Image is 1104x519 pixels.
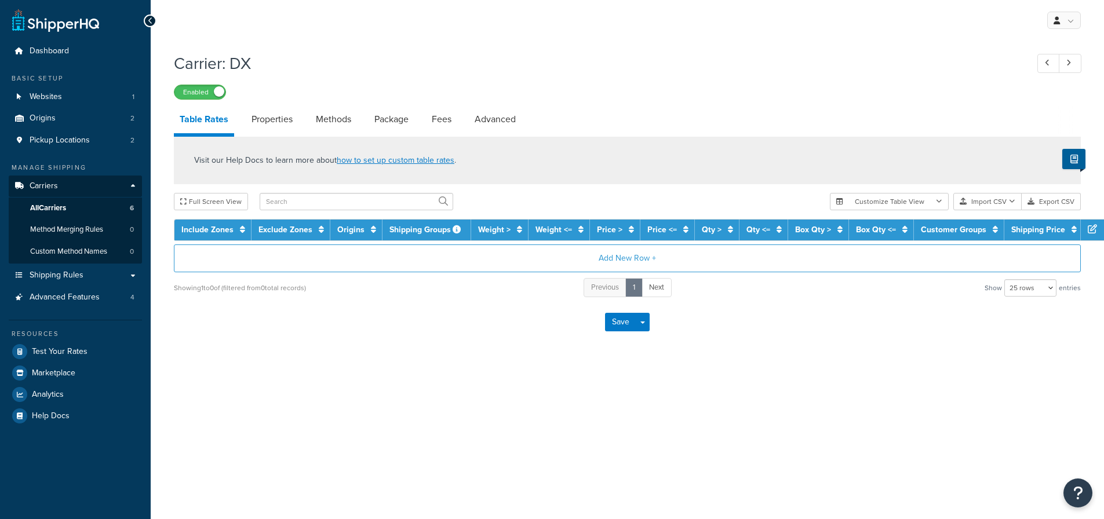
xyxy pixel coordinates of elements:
a: Help Docs [9,405,142,426]
span: Help Docs [32,411,70,421]
a: Box Qty <= [856,224,896,236]
a: Next Record [1059,54,1081,73]
a: Qty <= [746,224,770,236]
a: Analytics [9,384,142,405]
span: 6 [130,203,134,213]
a: Exclude Zones [258,224,312,236]
span: entries [1059,280,1081,296]
button: Add New Row + [174,244,1081,272]
span: 1 [132,92,134,102]
a: how to set up custom table rates [337,154,454,166]
a: Advanced [469,105,522,133]
button: Customize Table View [830,193,949,210]
span: Marketplace [32,368,75,378]
a: Weight > [478,224,511,236]
a: Table Rates [174,105,234,137]
div: Manage Shipping [9,163,142,173]
span: Origins [30,114,56,123]
a: Methods [310,105,357,133]
a: Carriers [9,176,142,197]
a: Customer Groups [921,224,986,236]
a: Price <= [647,224,677,236]
div: Resources [9,329,142,339]
th: Shipping Groups [382,220,471,240]
span: Websites [30,92,62,102]
a: Next [642,278,672,297]
span: Previous [591,282,619,293]
a: Test Your Rates [9,341,142,362]
a: Shipping Price [1011,224,1065,236]
a: Weight <= [535,224,572,236]
a: Qty > [702,224,722,236]
li: Custom Method Names [9,241,142,262]
span: Next [649,282,664,293]
span: Advanced Features [30,293,100,302]
span: All Carriers [30,203,66,213]
label: Enabled [174,85,225,99]
span: 2 [130,114,134,123]
div: Showing 1 to 0 of (filtered from 0 total records) [174,280,306,296]
a: Price > [597,224,622,236]
a: Box Qty > [795,224,831,236]
a: Websites1 [9,86,142,108]
button: Open Resource Center [1063,478,1092,507]
a: 1 [625,278,643,297]
span: 0 [130,247,134,257]
button: Import CSV [953,193,1022,210]
span: 0 [130,225,134,235]
a: Properties [246,105,298,133]
span: Analytics [32,390,64,400]
span: Show [985,280,1002,296]
button: Save [605,313,636,331]
a: AllCarriers6 [9,198,142,219]
a: Previous Record [1037,54,1060,73]
a: Custom Method Names0 [9,241,142,262]
span: 2 [130,136,134,145]
span: Shipping Rules [30,271,83,280]
a: Advanced Features4 [9,287,142,308]
li: Carriers [9,176,142,264]
span: Dashboard [30,46,69,56]
a: Package [369,105,414,133]
span: Custom Method Names [30,247,107,257]
a: Fees [426,105,457,133]
a: Previous [584,278,626,297]
li: Pickup Locations [9,130,142,151]
a: Include Zones [181,224,234,236]
a: Method Merging Rules0 [9,219,142,240]
a: Origins [337,224,365,236]
li: Origins [9,108,142,129]
a: Pickup Locations2 [9,130,142,151]
span: 4 [130,293,134,302]
button: Show Help Docs [1062,149,1085,169]
a: Marketplace [9,363,142,383]
button: Export CSV [1022,193,1081,210]
span: Carriers [30,181,58,191]
button: Full Screen View [174,193,248,210]
div: Basic Setup [9,74,142,83]
a: Dashboard [9,41,142,62]
li: Advanced Features [9,287,142,308]
li: Method Merging Rules [9,219,142,240]
a: Origins2 [9,108,142,129]
span: Test Your Rates [32,347,88,357]
input: Search [260,193,453,210]
p: Visit our Help Docs to learn more about . [194,154,456,167]
span: Pickup Locations [30,136,90,145]
li: Websites [9,86,142,108]
h1: Carrier: DX [174,52,1016,75]
a: Shipping Rules [9,265,142,286]
span: Method Merging Rules [30,225,103,235]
